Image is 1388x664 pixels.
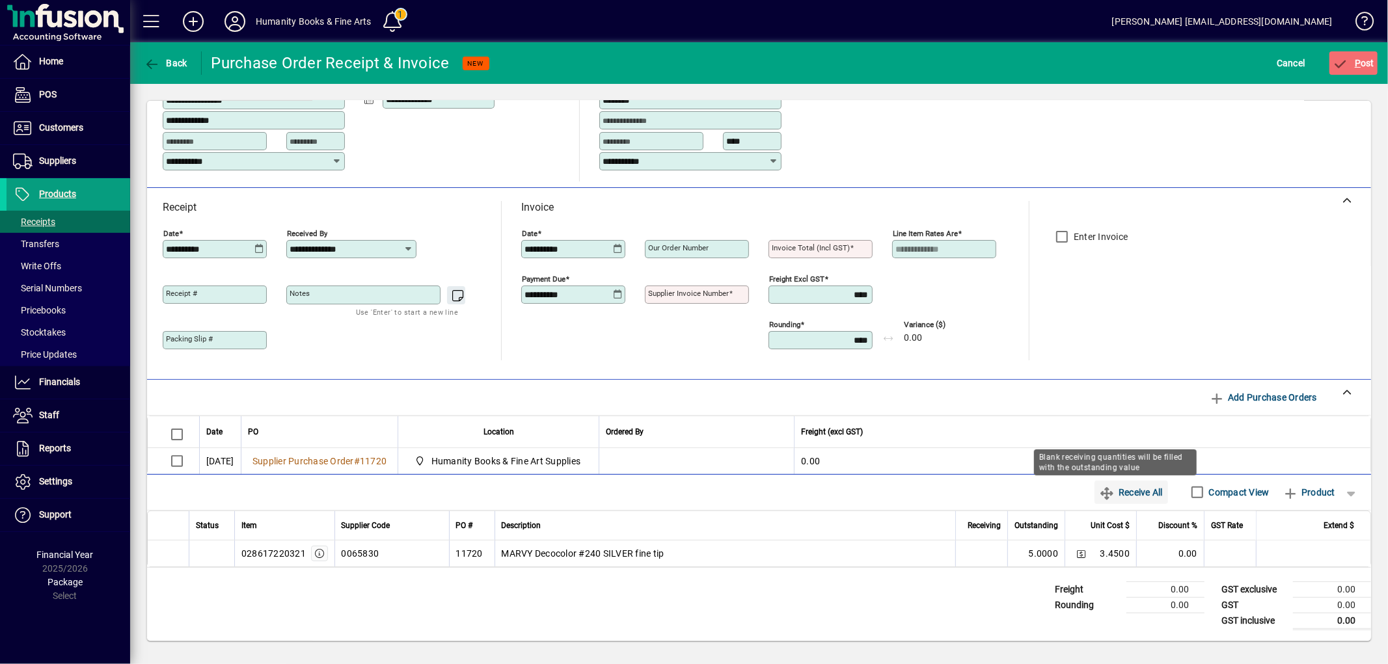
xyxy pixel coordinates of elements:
a: Serial Numbers [7,277,130,299]
span: Item [241,518,257,533]
span: Write Offs [13,261,61,271]
mat-label: Receipt # [166,289,197,298]
mat-hint: Use 'Enter' to start a new line [356,304,458,319]
div: Date [206,425,234,439]
span: Date [206,425,223,439]
span: PO # [456,518,473,533]
span: Settings [39,476,72,486]
span: Price Updates [13,349,77,360]
td: 5.0000 [1007,540,1065,566]
span: Supplier Code [342,518,390,533]
mat-label: Rounding [769,320,800,329]
span: Freight (excl GST) [801,425,863,439]
mat-label: Line item rates are [893,229,958,238]
div: Purchase Order Receipt & Invoice [211,53,450,73]
a: Settings [7,466,130,498]
app-page-header-button: Back [130,51,202,75]
div: Blank receiving quantities will be filled with the outstanding value [1034,449,1197,475]
span: Variance ($) [904,321,982,329]
a: Knowledge Base [1346,3,1372,45]
span: Receiving [968,518,1001,533]
span: Supplier Purchase Order [252,456,354,466]
button: Back [141,51,191,75]
td: 0.00 [794,448,1370,474]
mat-label: Packing Slip # [166,334,213,343]
td: GST exclusive [1215,581,1293,597]
span: Customers [39,122,83,133]
a: Supplier Purchase Order#11720 [248,454,391,468]
span: Discount % [1158,518,1197,533]
span: 0.00 [904,333,922,343]
span: Stocktakes [13,327,66,338]
td: 0.00 [1126,581,1204,597]
a: Financials [7,366,130,399]
span: Product [1283,482,1335,503]
span: Status [196,518,219,533]
span: Financials [39,377,80,387]
button: Add [172,10,214,33]
span: Outstanding [1014,518,1058,533]
span: Home [39,56,63,66]
span: GST Rate [1211,518,1243,533]
mat-label: Invoice Total (incl GST) [772,243,850,252]
span: Serial Numbers [13,283,82,293]
a: POS [7,79,130,111]
a: Price Updates [7,343,130,365]
td: 11720 [449,540,495,566]
span: Suppliers [39,155,76,166]
div: Ordered By [606,425,787,439]
span: Products [39,189,76,199]
span: Add Purchase Orders [1209,387,1317,408]
td: 0.00 [1126,597,1204,613]
td: GST [1215,597,1293,613]
td: 0.00 [1136,540,1204,566]
a: Stocktakes [7,321,130,343]
mat-label: Supplier invoice number [648,289,729,298]
a: Customers [7,112,130,144]
a: Staff [7,399,130,432]
span: Ordered By [606,425,644,439]
span: NEW [468,59,484,68]
span: PO [248,425,258,439]
span: 11720 [360,456,387,466]
span: Extend $ [1324,518,1354,533]
span: Humanity Books & Fine Art Supplies [411,453,586,469]
label: Compact View [1206,486,1270,499]
td: 0.00 [1293,613,1371,629]
label: Enter Invoice [1071,230,1128,243]
span: Transfers [13,239,59,249]
td: 0.00 [1293,597,1371,613]
span: Pricebooks [13,305,66,315]
button: Product [1276,481,1342,504]
button: Change Price Levels [1072,544,1090,563]
span: ost [1333,58,1375,68]
span: Unit Cost $ [1091,518,1130,533]
td: MARVY Decocolor #240 SILVER fine tip [495,540,956,566]
span: Humanity Books & Fine Art Supplies [431,455,581,468]
button: Add Purchase Orders [1204,386,1322,409]
a: Support [7,499,130,531]
td: Rounding [1048,597,1126,613]
span: Package [48,577,83,587]
a: Home [7,46,130,78]
span: POS [39,89,57,100]
div: PO [248,425,391,439]
span: Support [39,509,72,520]
span: Receive All [1100,482,1163,503]
a: Reports [7,432,130,465]
td: [DATE] [199,448,241,474]
mat-label: Received by [287,229,327,238]
td: Freight [1048,581,1126,597]
div: Freight (excl GST) [801,425,1354,439]
span: Cancel [1277,53,1305,73]
a: Pricebooks [7,299,130,321]
a: Transfers [7,233,130,255]
span: Financial Year [37,550,94,560]
td: 0.00 [1293,581,1371,597]
span: Receipts [13,217,55,227]
div: [PERSON_NAME] [EMAIL_ADDRESS][DOMAIN_NAME] [1112,11,1333,32]
span: Description [502,518,541,533]
div: Humanity Books & Fine Arts [256,11,372,32]
mat-label: Payment due [522,274,565,284]
span: Reports [39,443,71,453]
